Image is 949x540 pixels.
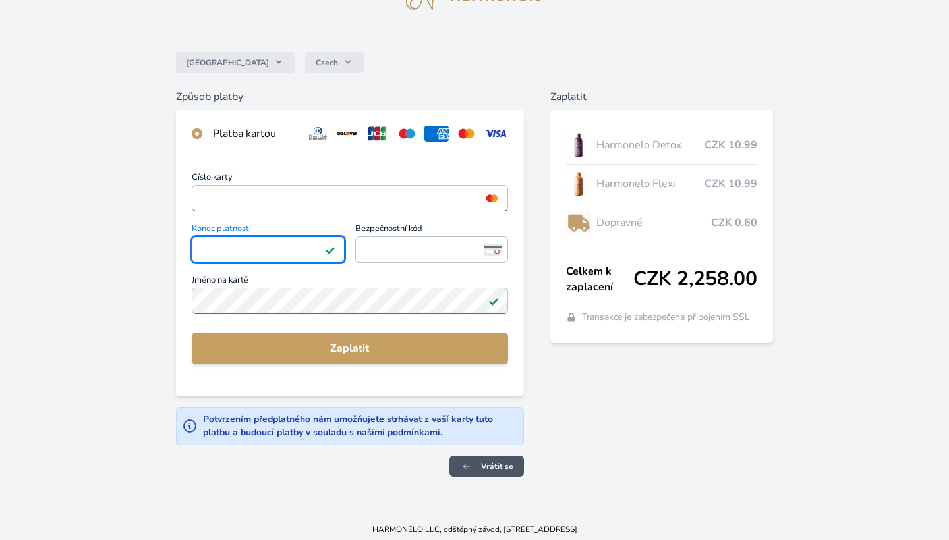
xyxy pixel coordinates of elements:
[711,215,757,230] span: CZK 0.60
[705,137,757,153] span: CZK 10.99
[454,126,478,142] img: mc.svg
[306,126,330,142] img: diners.svg
[483,192,501,204] img: mc
[488,296,499,306] img: Platné pole
[481,461,513,472] span: Vrátit se
[192,225,345,236] span: Konec platnosti
[705,176,757,192] span: CZK 10.99
[633,267,757,291] span: CZK 2,258.00
[424,126,449,142] img: amex.svg
[176,52,295,73] button: [GEOGRAPHIC_DATA]
[596,176,705,192] span: Harmonelo Flexi
[566,263,634,295] span: Celkem k zaplacení
[550,89,774,105] h6: Zaplatit
[316,57,338,68] span: Czech
[198,240,339,259] iframe: Iframe pro datum vypršení platnosti
[449,456,524,477] a: Vrátit se
[192,333,508,364] button: Zaplatit
[566,128,591,161] img: DETOX_se_stinem_x-lo.jpg
[325,244,335,255] img: Platné pole
[566,206,591,239] img: delivery-lo.png
[198,189,502,207] iframe: Iframe pro číslo karty
[192,173,508,185] span: Číslo karty
[192,288,508,314] input: Jméno na kartěPlatné pole
[582,311,750,324] span: Transakce je zabezpečena připojením SSL
[176,89,524,105] h6: Způsob platby
[202,340,498,356] span: Zaplatit
[365,126,389,142] img: jcb.svg
[187,57,269,68] span: [GEOGRAPHIC_DATA]
[203,413,518,439] div: Potvrzením předplatného nám umožňujete strhávat z vaší karty tuto platbu a budoucí platby v soula...
[395,126,419,142] img: maestro.svg
[335,126,360,142] img: discover.svg
[305,52,364,73] button: Czech
[596,215,712,230] span: Dopravné
[355,225,508,236] span: Bezpečnostní kód
[484,126,508,142] img: visa.svg
[192,276,508,288] span: Jméno na kartě
[566,167,591,200] img: CLEAN_FLEXI_se_stinem_x-hi_(1)-lo.jpg
[213,126,296,142] div: Platba kartou
[596,137,705,153] span: Harmonelo Detox
[361,240,502,259] iframe: Iframe pro bezpečnostní kód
